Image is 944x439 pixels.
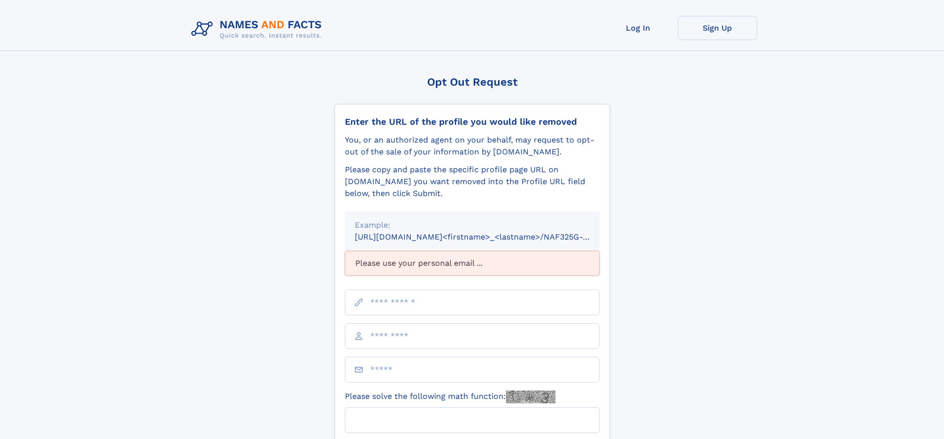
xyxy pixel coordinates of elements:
div: Enter the URL of the profile you would like removed [345,116,600,127]
div: You, or an authorized agent on your behalf, may request to opt-out of the sale of your informatio... [345,134,600,158]
div: Opt Out Request [334,76,610,88]
label: Please solve the following math function: [345,390,555,403]
a: Log In [599,16,678,40]
div: Example: [355,219,590,231]
img: Logo Names and Facts [187,16,330,43]
a: Sign Up [678,16,757,40]
div: Please use your personal email ... [345,251,600,276]
div: Please copy and paste the specific profile page URL on [DOMAIN_NAME] you want removed into the Pr... [345,164,600,199]
small: [URL][DOMAIN_NAME]<firstname>_<lastname>/NAF325G-xxxxxxxx [355,232,618,242]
